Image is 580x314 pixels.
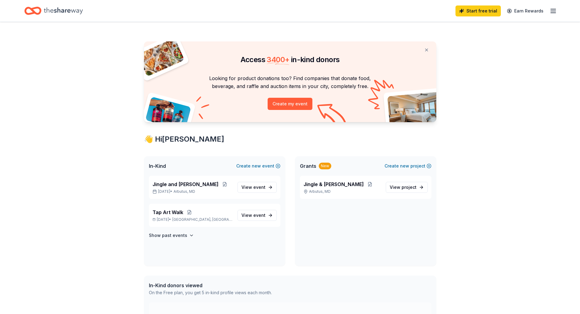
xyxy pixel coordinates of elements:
[390,184,417,191] span: View
[241,184,265,191] span: View
[153,209,183,216] span: Tap Art Walk
[236,162,280,170] button: Createnewevent
[503,5,547,16] a: Earn Rewards
[153,217,233,222] p: [DATE] •
[319,163,331,169] div: New
[304,189,381,194] p: Arbutus, MD
[386,182,428,193] a: View project
[149,282,272,289] div: In-Kind donors viewed
[151,74,429,90] p: Looking for product donations too? Find companies that donate food, beverage, and raffle and auct...
[455,5,501,16] a: Start free trial
[402,185,417,190] span: project
[153,181,219,188] span: Jingle and [PERSON_NAME]
[237,210,277,221] a: View event
[304,181,364,188] span: Jingle & [PERSON_NAME]
[317,104,348,127] img: Curvy arrow
[172,217,232,222] span: [GEOGRAPHIC_DATA], [GEOGRAPHIC_DATA]
[241,212,265,219] span: View
[149,232,194,239] button: Show past events
[237,182,277,193] a: View event
[153,189,233,194] p: [DATE] •
[253,213,265,218] span: event
[385,162,431,170] button: Createnewproject
[241,55,340,64] span: Access in-kind donors
[149,289,272,296] div: On the Free plan, you get 5 in-kind profile views each month.
[149,232,187,239] h4: Show past events
[144,134,436,144] div: 👋 Hi [PERSON_NAME]
[267,55,289,64] span: 3400 +
[300,162,316,170] span: Grants
[149,162,166,170] span: In-Kind
[268,98,312,110] button: Create my event
[174,189,195,194] span: Arbutus, MD
[253,185,265,190] span: event
[400,162,409,170] span: new
[252,162,261,170] span: new
[137,38,185,77] img: Pizza
[24,4,83,18] a: Home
